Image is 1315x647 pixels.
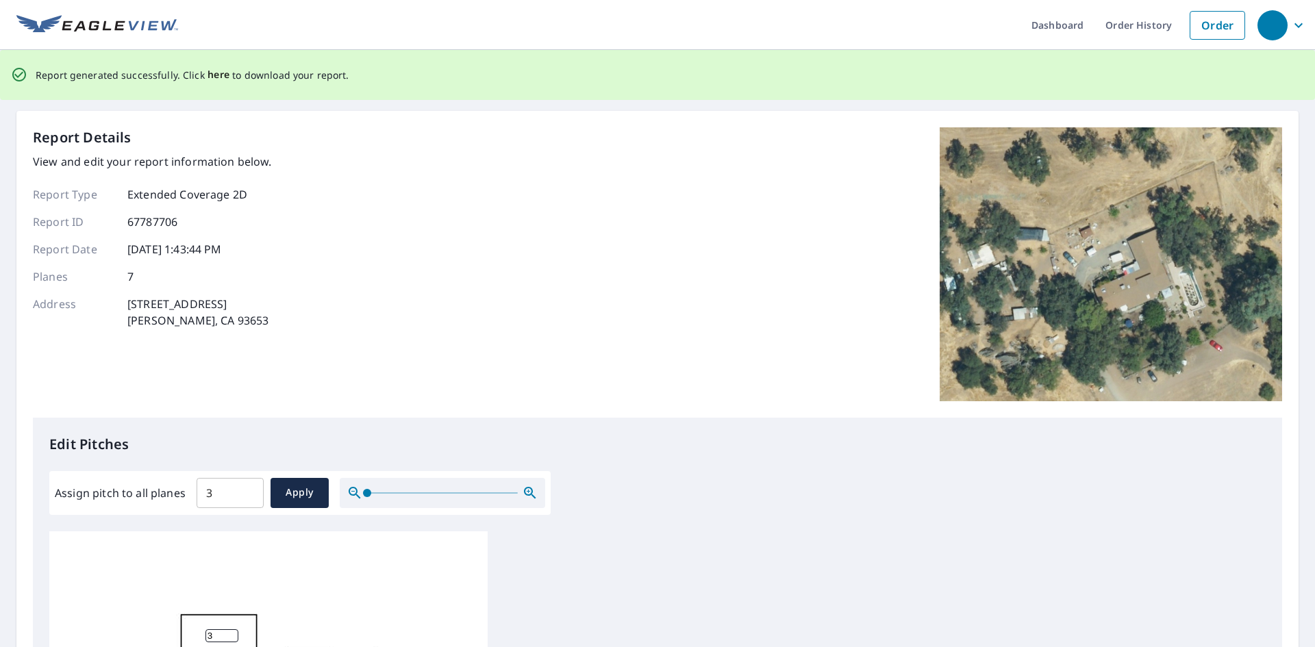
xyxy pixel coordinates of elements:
button: Apply [271,478,329,508]
p: Report Date [33,241,115,257]
p: Report generated successfully. Click to download your report. [36,66,349,84]
p: Report ID [33,214,115,230]
p: Planes [33,268,115,285]
p: Report Details [33,127,131,148]
p: View and edit your report information below. [33,153,272,170]
p: [STREET_ADDRESS] [PERSON_NAME], CA 93653 [127,296,268,329]
p: [DATE] 1:43:44 PM [127,241,222,257]
p: Extended Coverage 2D [127,186,247,203]
label: Assign pitch to all planes [55,485,186,501]
p: Edit Pitches [49,434,1266,455]
p: Report Type [33,186,115,203]
p: 67787706 [127,214,177,230]
img: Top image [940,127,1282,401]
img: EV Logo [16,15,178,36]
p: 7 [127,268,134,285]
input: 00.0 [197,474,264,512]
button: here [208,66,230,84]
a: Order [1190,11,1245,40]
span: Apply [281,484,318,501]
p: Address [33,296,115,329]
